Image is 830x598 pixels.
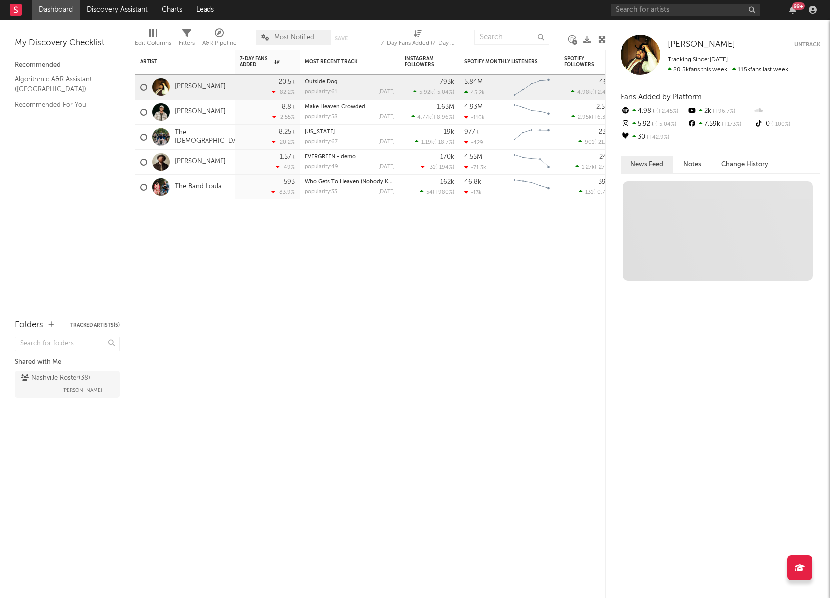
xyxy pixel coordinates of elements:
[582,165,595,170] span: 1.27k
[720,122,741,127] span: +173 %
[571,89,614,95] div: ( )
[284,179,295,185] div: 593
[621,93,702,101] span: Fans Added by Platform
[433,115,453,120] span: +8.96 %
[792,2,805,10] div: 99 +
[202,37,237,49] div: A&R Pipeline
[305,139,338,145] div: popularity: 67
[413,89,454,95] div: ( )
[378,114,395,120] div: [DATE]
[436,140,453,145] span: -18.7 %
[596,104,614,110] div: 2.56M
[378,89,395,95] div: [DATE]
[421,164,454,170] div: ( )
[668,67,788,73] span: 115k fans last week
[437,104,454,110] div: 1.63M
[673,156,711,173] button: Notes
[564,56,599,68] div: Spotify Followers
[435,90,453,95] span: -5.04 %
[668,57,728,63] span: Tracking Since: [DATE]
[621,131,687,144] div: 30
[687,118,753,131] div: 7.59k
[279,79,295,85] div: 20.5k
[305,129,335,135] a: [US_STATE]
[62,384,102,396] span: [PERSON_NAME]
[599,79,614,85] div: 465k
[464,139,483,146] div: -429
[464,189,482,196] div: -13k
[15,59,120,71] div: Recommended
[440,79,454,85] div: 793k
[415,139,454,145] div: ( )
[411,114,454,120] div: ( )
[464,104,483,110] div: 4.93M
[179,25,195,54] div: Filters
[596,140,613,145] span: -21.4 %
[655,109,678,114] span: +2.45 %
[272,89,295,95] div: -82.2 %
[280,154,295,160] div: 1.57k
[15,99,110,110] a: Recommended For You
[444,129,454,135] div: 19k
[15,319,43,331] div: Folders
[611,4,760,16] input: Search for artists
[464,154,482,160] div: 4.55M
[179,37,195,49] div: Filters
[464,89,485,96] div: 45.2k
[15,74,110,94] a: Algorithmic A&R Assistant ([GEOGRAPHIC_DATA])
[70,323,120,328] button: Tracked Artists(5)
[754,105,820,118] div: --
[378,164,395,170] div: [DATE]
[464,164,486,171] div: -71.3k
[575,164,614,170] div: ( )
[464,59,539,65] div: Spotify Monthly Listeners
[21,372,90,384] div: Nashville Roster ( 38 )
[668,40,735,50] a: [PERSON_NAME]
[421,140,434,145] span: 1.19k
[175,129,247,146] a: The [DEMOGRAPHIC_DATA]
[240,56,272,68] span: 7-Day Fans Added
[274,34,314,41] span: Most Notified
[272,139,295,145] div: -20.2 %
[595,190,613,195] span: -0.76 %
[668,40,735,49] span: [PERSON_NAME]
[437,165,453,170] span: -194 %
[427,165,435,170] span: -31
[305,79,395,85] div: Outside Dog
[305,179,395,185] div: Who Gets To Heaven (Nobody Knows)
[464,79,483,85] div: 5.84M
[578,115,592,120] span: 2.95k
[15,337,120,351] input: Search for folders...
[202,25,237,54] div: A&R Pipeline
[789,6,796,14] button: 99+
[509,150,554,175] svg: Chart title
[594,90,613,95] span: +2.45 %
[271,189,295,195] div: -83.9 %
[305,154,395,160] div: EVERGREEN - demo
[276,164,295,170] div: -49 %
[596,165,613,170] span: -27.1 %
[175,108,226,116] a: [PERSON_NAME]
[571,114,614,120] div: ( )
[378,189,395,195] div: [DATE]
[770,122,790,127] span: -100 %
[579,189,614,195] div: ( )
[668,67,727,73] span: 20.5k fans this week
[420,189,454,195] div: ( )
[305,129,395,135] div: Tennessee
[305,59,380,65] div: Most Recent Track
[426,190,433,195] span: 54
[305,189,337,195] div: popularity: 33
[305,104,395,110] div: Make Heaven Crowded
[464,129,479,135] div: 977k
[509,125,554,150] svg: Chart title
[464,114,485,121] div: -110k
[15,37,120,49] div: My Discovery Checklist
[621,118,687,131] div: 5.92k
[440,179,454,185] div: 162k
[654,122,676,127] span: -5.04 %
[509,175,554,199] svg: Chart title
[434,190,453,195] span: +980 %
[474,30,549,45] input: Search...
[175,83,226,91] a: [PERSON_NAME]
